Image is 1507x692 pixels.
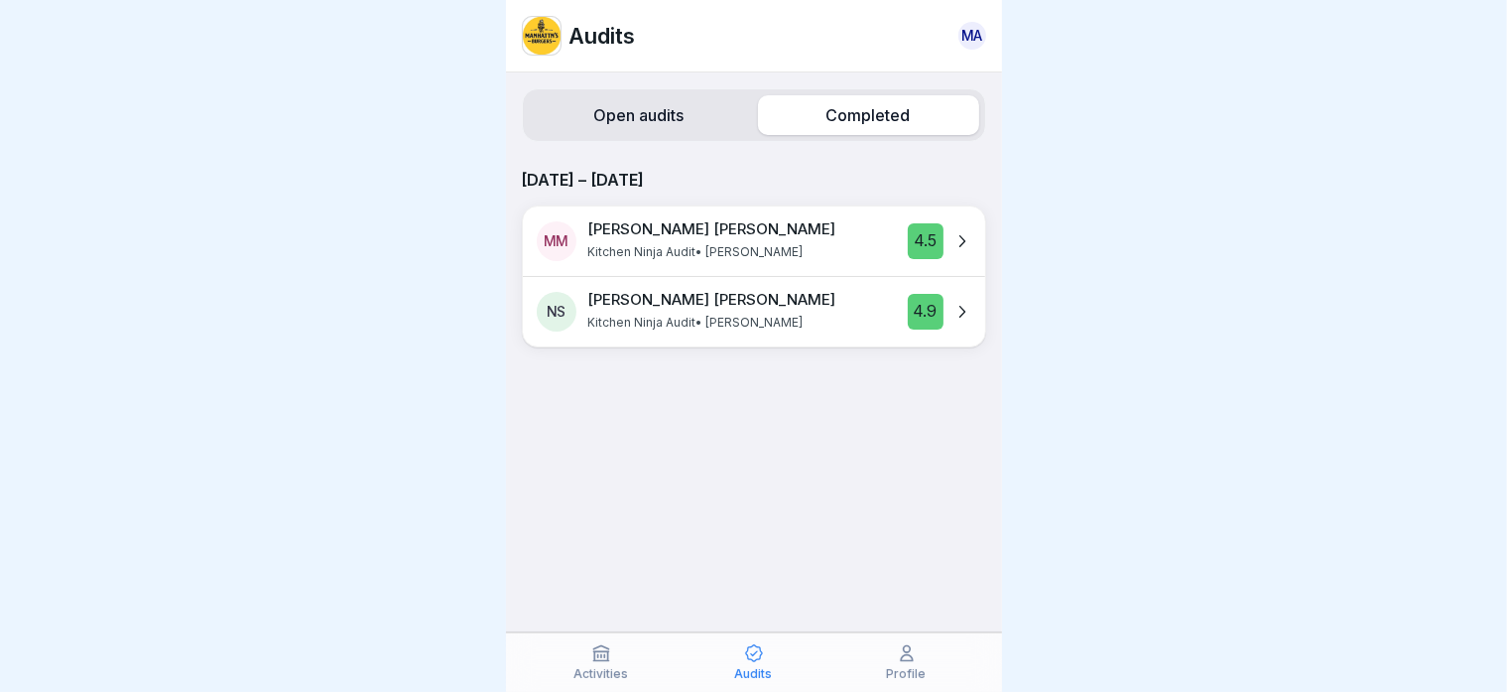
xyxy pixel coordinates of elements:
[523,207,985,276] a: MM[PERSON_NAME] [PERSON_NAME]Kitchen Ninja Audit• [PERSON_NAME]4.5
[569,23,636,49] p: Audits
[887,667,927,681] p: Profile
[908,294,943,330] div: 4.9
[523,17,561,55] img: p8ouv9xn41cnxwp9iu66nlpb.png
[588,220,836,238] p: [PERSON_NAME] [PERSON_NAME]
[588,313,804,333] p: Kitchen Ninja Audit • [PERSON_NAME]
[908,223,943,259] div: 4.5
[573,667,628,681] p: Activities
[537,292,576,332] div: NS
[958,22,986,50] a: MA
[529,95,750,135] label: Open audits
[523,277,985,346] a: NS[PERSON_NAME] [PERSON_NAME]Kitchen Ninja Audit• [PERSON_NAME]4.9
[522,168,986,192] p: [DATE] – [DATE]
[758,95,979,135] label: Completed
[537,221,576,261] div: MM
[588,242,804,262] p: Kitchen Ninja Audit • [PERSON_NAME]
[735,667,773,681] p: Audits
[588,291,836,309] p: [PERSON_NAME] [PERSON_NAME]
